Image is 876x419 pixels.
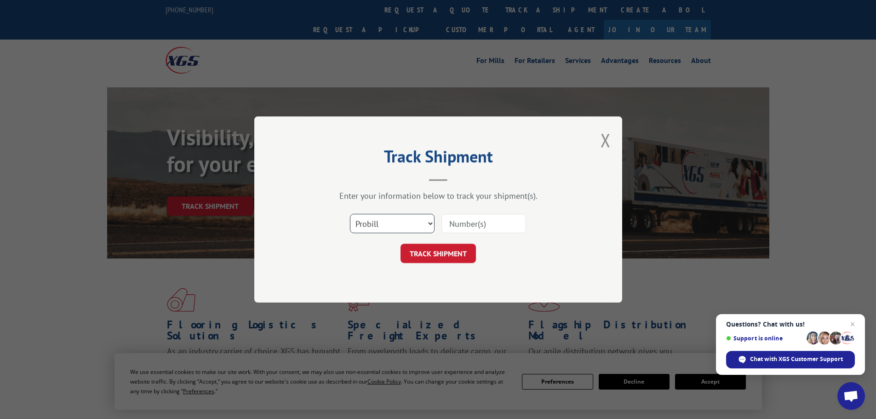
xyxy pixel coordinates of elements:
[847,319,858,330] span: Close chat
[726,351,855,368] div: Chat with XGS Customer Support
[300,190,576,201] div: Enter your information below to track your shipment(s).
[300,150,576,167] h2: Track Shipment
[750,355,843,363] span: Chat with XGS Customer Support
[726,321,855,328] span: Questions? Chat with us!
[401,244,476,263] button: TRACK SHIPMENT
[441,214,526,233] input: Number(s)
[837,382,865,410] div: Open chat
[601,128,611,152] button: Close modal
[726,335,803,342] span: Support is online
